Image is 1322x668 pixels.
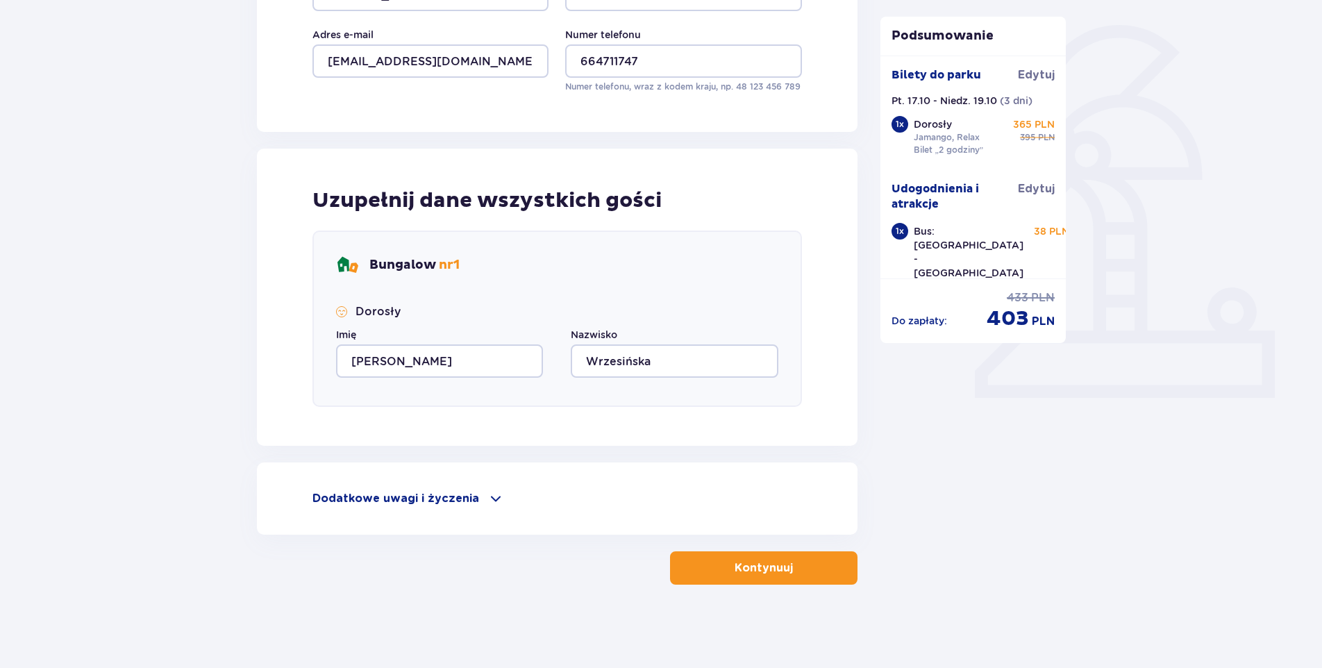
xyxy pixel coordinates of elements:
[892,181,1019,212] p: Udogodnienia i atrakcje
[565,28,641,42] label: Numer telefonu
[565,81,801,93] p: Numer telefonu, wraz z kodem kraju, np. 48 ​123 ​456 ​789
[914,117,952,131] p: Dorosły
[439,257,460,273] span: nr 1
[1000,94,1032,108] p: ( 3 dni )
[355,304,401,319] p: Dorosły
[312,491,479,506] p: Dodatkowe uwagi i życzenia
[735,560,793,576] p: Kontynuuj
[571,328,617,342] label: Nazwisko
[1018,67,1055,83] span: Edytuj
[565,44,801,78] input: Numer telefonu
[892,67,981,83] p: Bilety do parku
[336,328,356,342] label: Imię
[312,28,374,42] label: Adres e-mail
[670,551,857,585] button: Kontynuuj
[892,223,908,240] div: 1 x
[914,144,984,156] p: Bilet „2 godziny”
[1031,290,1055,306] span: PLN
[312,44,549,78] input: Adres e-mail
[336,254,358,276] img: bungalows Icon
[571,344,778,378] input: Nazwisko
[336,306,347,317] img: Smile Icon
[880,28,1066,44] p: Podsumowanie
[892,94,997,108] p: Pt. 17.10 - Niedz. 19.10
[1020,131,1035,144] span: 395
[1018,181,1055,197] span: Edytuj
[987,306,1029,332] span: 403
[892,116,908,133] div: 1 x
[892,314,947,328] p: Do zapłaty :
[914,131,980,144] p: Jamango, Relax
[1034,224,1069,238] p: 38 PLN
[336,344,543,378] input: Imię
[1038,131,1055,144] span: PLN
[1007,290,1028,306] span: 433
[914,224,1023,308] p: Bus: [GEOGRAPHIC_DATA] - [GEOGRAPHIC_DATA] - [GEOGRAPHIC_DATA]
[369,257,460,274] p: Bungalow
[312,187,662,214] p: Uzupełnij dane wszystkich gości
[1032,314,1055,329] span: PLN
[1013,117,1055,131] p: 365 PLN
